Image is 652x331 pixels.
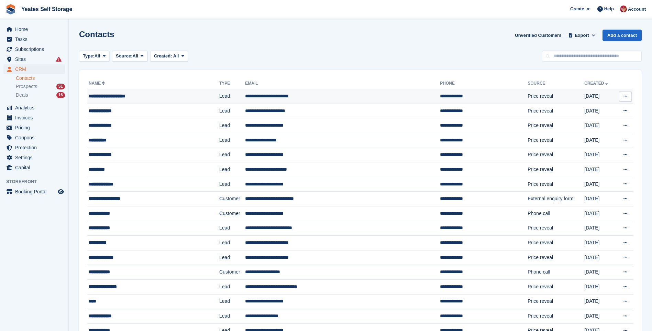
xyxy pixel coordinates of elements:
td: Lead [219,133,245,148]
td: Phone call [528,265,584,280]
td: Customer [219,265,245,280]
span: Booking Portal [15,187,56,196]
a: menu [3,133,65,142]
td: Price reveal [528,118,584,133]
td: Lead [219,236,245,250]
td: Lead [219,162,245,177]
a: menu [3,34,65,44]
a: menu [3,113,65,122]
span: Analytics [15,103,56,113]
span: Export [575,32,589,39]
th: Phone [440,78,528,89]
a: menu [3,54,65,64]
td: Lead [219,279,245,294]
button: Created: All [150,51,188,62]
td: [DATE] [584,133,616,148]
h1: Contacts [79,30,114,39]
td: Lead [219,294,245,309]
span: Type: [83,53,95,60]
td: [DATE] [584,206,616,221]
td: Lead [219,118,245,133]
td: Lead [219,250,245,265]
td: Lead [219,221,245,236]
td: Price reveal [528,250,584,265]
span: Settings [15,153,56,162]
a: Created [584,81,609,86]
td: [DATE] [584,148,616,162]
td: Price reveal [528,309,584,324]
td: Price reveal [528,133,584,148]
a: menu [3,64,65,74]
span: Deals [16,92,28,98]
td: [DATE] [584,89,616,104]
td: [DATE] [584,250,616,265]
a: menu [3,143,65,152]
td: Price reveal [528,294,584,309]
td: Lead [219,177,245,192]
td: Price reveal [528,162,584,177]
td: Lead [219,309,245,324]
span: Pricing [15,123,56,132]
i: Smart entry sync failures have occurred [56,56,62,62]
a: Unverified Customers [512,30,564,41]
a: menu [3,103,65,113]
td: Lead [219,89,245,104]
td: Price reveal [528,177,584,192]
td: Price reveal [528,279,584,294]
span: Capital [15,163,56,172]
td: Price reveal [528,236,584,250]
span: Source: [116,53,132,60]
td: [DATE] [584,177,616,192]
span: Coupons [15,133,56,142]
a: menu [3,187,65,196]
th: Source [528,78,584,89]
a: Prospects 51 [16,83,65,90]
a: Preview store [57,188,65,196]
th: Type [219,78,245,89]
span: Prospects [16,83,37,90]
td: External enquiry form [528,192,584,206]
td: Lead [219,148,245,162]
a: menu [3,24,65,34]
span: Create [570,6,584,12]
button: Source: All [112,51,147,62]
td: [DATE] [584,294,616,309]
td: Price reveal [528,104,584,118]
a: Name [89,81,106,86]
td: Price reveal [528,89,584,104]
td: [DATE] [584,221,616,236]
a: menu [3,123,65,132]
td: Price reveal [528,148,584,162]
td: Phone call [528,206,584,221]
span: All [173,53,179,58]
span: Home [15,24,56,34]
span: Subscriptions [15,44,56,54]
a: menu [3,163,65,172]
span: Sites [15,54,56,64]
img: stora-icon-8386f47178a22dfd0bd8f6a31ec36ba5ce8667c1dd55bd0f319d3a0aa187defe.svg [5,4,16,14]
span: CRM [15,64,56,74]
a: menu [3,44,65,54]
span: Account [628,6,646,13]
span: Invoices [15,113,56,122]
button: Export [567,30,597,41]
img: Wendie Tanner [620,6,627,12]
div: 16 [56,92,65,98]
th: Email [245,78,440,89]
div: 51 [56,84,65,89]
span: Tasks [15,34,56,44]
td: Customer [219,206,245,221]
a: menu [3,153,65,162]
span: Protection [15,143,56,152]
td: [DATE] [584,236,616,250]
span: Help [604,6,614,12]
span: Created: [154,53,172,58]
td: Price reveal [528,221,584,236]
span: All [133,53,139,60]
td: Customer [219,192,245,206]
td: [DATE] [584,309,616,324]
td: [DATE] [584,265,616,280]
td: [DATE] [584,118,616,133]
button: Type: All [79,51,109,62]
td: [DATE] [584,279,616,294]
